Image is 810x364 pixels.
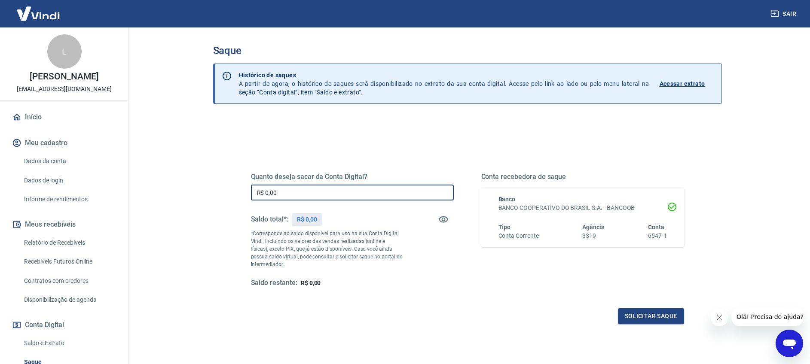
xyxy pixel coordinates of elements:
h6: 3319 [582,231,605,240]
iframe: Mensagem da empresa [731,307,803,326]
a: Dados da conta [21,152,118,170]
span: Banco [498,196,516,203]
span: Olá! Precisa de ajuda? [5,6,72,13]
a: Saldo e Extrato [21,334,118,352]
h6: Conta Corrente [498,231,539,240]
span: Agência [582,224,605,231]
p: R$ 0,00 [297,215,317,224]
button: Sair [769,6,800,22]
p: A partir de agora, o histórico de saques será disponibilizado no extrato da sua conta digital. Ac... [239,71,649,97]
a: Início [10,108,118,127]
button: Meus recebíveis [10,215,118,234]
h6: 6547-1 [648,231,667,240]
div: L [47,34,82,69]
h5: Conta recebedora do saque [481,173,684,181]
button: Solicitar saque [618,308,684,324]
span: Tipo [498,224,511,231]
a: Relatório de Recebíveis [21,234,118,252]
span: R$ 0,00 [301,279,321,286]
iframe: Fechar mensagem [711,309,728,326]
h5: Saldo total*: [251,215,288,224]
button: Meu cadastro [10,133,118,152]
p: Acessar extrato [660,79,705,88]
h3: Saque [213,45,722,57]
h5: Saldo restante: [251,279,297,288]
a: Informe de rendimentos [21,191,118,208]
p: *Corresponde ao saldo disponível para uso na sua Conta Digital Vindi. Incluindo os valores das ve... [251,230,403,268]
p: [PERSON_NAME] [30,72,98,81]
h5: Quanto deseja sacar da Conta Digital? [251,173,454,181]
img: Vindi [10,0,66,27]
p: [EMAIL_ADDRESS][DOMAIN_NAME] [17,85,112,94]
a: Acessar extrato [660,71,715,97]
iframe: Botão para abrir a janela de mensagens [776,330,803,357]
span: Conta [648,224,664,231]
p: Histórico de saques [239,71,649,79]
a: Contratos com credores [21,272,118,290]
a: Recebíveis Futuros Online [21,253,118,270]
button: Conta Digital [10,315,118,334]
h6: BANCO COOPERATIVO DO BRASIL S.A. - BANCOOB [498,203,667,212]
a: Disponibilização de agenda [21,291,118,309]
a: Dados de login [21,172,118,189]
